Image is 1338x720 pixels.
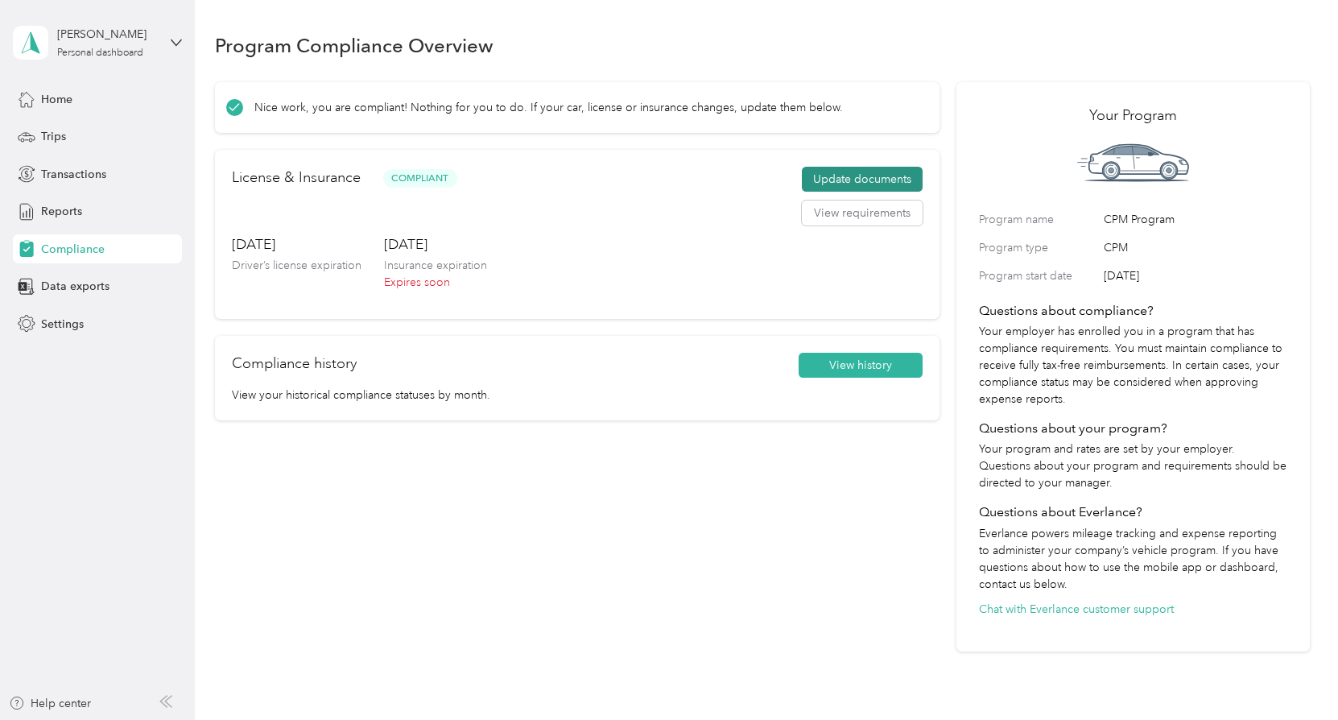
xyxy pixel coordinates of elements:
[979,105,1288,126] h2: Your Program
[979,601,1174,618] button: Chat with Everlance customer support
[979,441,1288,491] p: Your program and rates are set by your employer. Questions about your program and requirements sh...
[384,274,487,291] p: Expires soon
[979,503,1288,522] h4: Questions about Everlance?
[979,419,1288,438] h4: Questions about your program?
[802,201,923,226] button: View requirements
[41,128,66,145] span: Trips
[215,37,493,54] h1: Program Compliance Overview
[1248,630,1338,720] iframe: Everlance-gr Chat Button Frame
[232,234,361,254] h3: [DATE]
[799,353,923,379] button: View history
[802,167,923,192] button: Update documents
[384,234,487,254] h3: [DATE]
[232,257,361,274] p: Driver’s license expiration
[41,91,72,108] span: Home
[1104,267,1288,284] span: [DATE]
[9,695,91,712] button: Help center
[232,353,357,374] h2: Compliance history
[41,166,106,183] span: Transactions
[1104,239,1288,256] span: CPM
[1104,211,1288,228] span: CPM Program
[57,26,158,43] div: [PERSON_NAME]
[57,48,143,58] div: Personal dashboard
[979,211,1098,228] label: Program name
[232,387,923,403] p: View your historical compliance statuses by month.
[979,525,1288,593] p: Everlance powers mileage tracking and expense reporting to administer your company’s vehicle prog...
[383,169,457,188] span: Compliant
[232,167,361,188] h2: License & Insurance
[979,267,1098,284] label: Program start date
[41,316,84,333] span: Settings
[41,278,109,295] span: Data exports
[41,203,82,220] span: Reports
[979,239,1098,256] label: Program type
[384,257,487,274] p: Insurance expiration
[41,241,105,258] span: Compliance
[254,99,843,116] p: Nice work, you are compliant! Nothing for you to do. If your car, license or insurance changes, u...
[979,301,1288,321] h4: Questions about compliance?
[979,323,1288,408] p: Your employer has enrolled you in a program that has compliance requirements. You must maintain c...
